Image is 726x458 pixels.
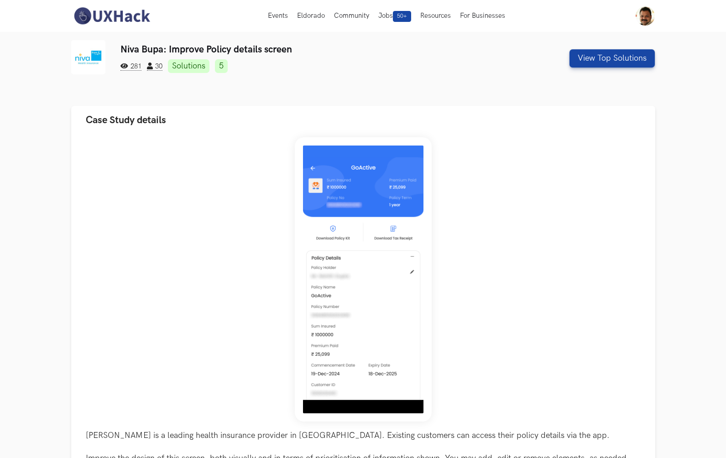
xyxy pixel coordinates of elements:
button: View Top Solutions [569,49,655,68]
h3: Niva Bupa: Improve Policy details screen [120,44,507,55]
img: UXHack-logo.png [71,6,152,26]
img: Your profile pic [636,6,655,26]
span: Case Study details [86,114,166,126]
img: Niva Bupa logo [71,40,105,74]
img: Weekend_Hackathon_82_banner.png [295,137,432,422]
span: 50+ [393,11,411,22]
button: Case Study details [71,106,655,135]
span: 281 [120,62,141,71]
span: 30 [147,62,162,71]
a: Solutions [168,59,209,73]
a: 5 [215,59,228,73]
